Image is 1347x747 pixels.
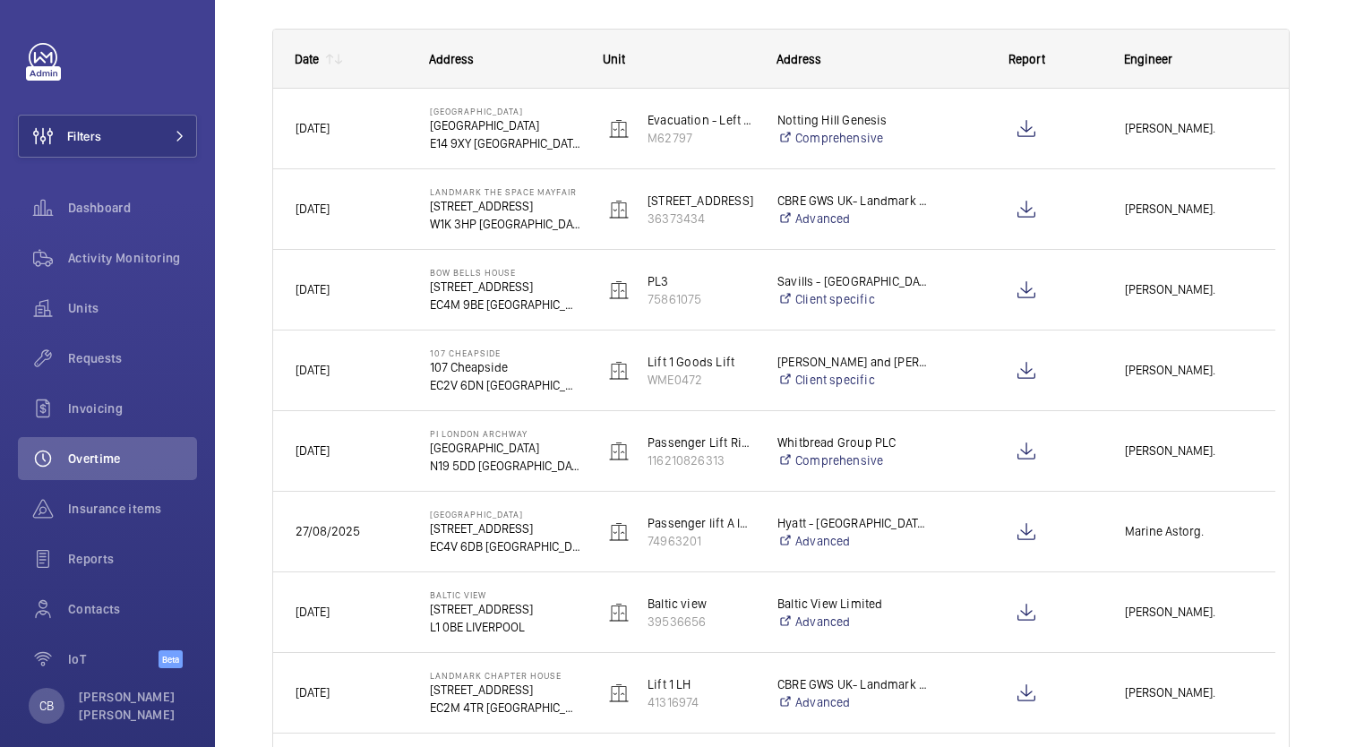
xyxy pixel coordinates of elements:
[1125,118,1253,139] span: [PERSON_NAME].
[608,441,630,462] img: elevator.svg
[430,116,580,134] p: [GEOGRAPHIC_DATA]
[430,358,580,376] p: 107 Cheapside
[648,693,754,711] p: 41316974
[430,509,580,519] p: [GEOGRAPHIC_DATA]
[648,210,754,228] p: 36373434
[296,605,330,619] span: [DATE]
[67,127,101,145] span: Filters
[777,434,928,451] p: Whitbread Group PLC
[777,129,928,147] a: Comprehensive
[777,192,928,210] p: CBRE GWS UK- Landmark The Space Mayfair
[430,618,580,636] p: L1 0BE LIVERPOOL
[777,532,928,550] a: Advanced
[296,685,330,700] span: [DATE]
[68,550,197,568] span: Reports
[608,118,630,140] img: elevator.svg
[608,199,630,220] img: elevator.svg
[648,514,754,532] p: Passenger lift A left side
[603,52,625,66] span: Unit
[296,443,330,458] span: [DATE]
[430,186,580,197] p: Landmark The Space Mayfair
[648,192,754,210] p: [STREET_ADDRESS]
[295,52,319,66] div: Date
[1125,360,1253,381] span: [PERSON_NAME].
[430,439,580,457] p: [GEOGRAPHIC_DATA]
[648,290,754,308] p: 75861075
[648,371,754,389] p: WME0472
[68,349,197,367] span: Requests
[1125,441,1253,461] span: [PERSON_NAME].
[777,514,928,532] p: Hyatt - [GEOGRAPHIC_DATA]
[608,360,630,382] img: elevator.svg
[296,524,360,538] span: 27/08/2025
[296,363,330,377] span: [DATE]
[430,519,580,537] p: [STREET_ADDRESS]
[18,115,197,158] button: Filters
[777,111,928,129] p: Notting Hill Genesis
[776,52,821,66] span: Address
[39,697,54,715] p: CB
[777,595,928,613] p: Baltic View Limited
[648,613,754,631] p: 39536656
[430,589,580,600] p: Baltic View
[68,299,197,317] span: Units
[296,121,330,135] span: [DATE]
[648,272,754,290] p: PL3
[648,451,754,469] p: 116210826313
[430,197,580,215] p: [STREET_ADDRESS]
[648,111,754,129] p: Evacuation - Left Hand Lift
[430,267,580,278] p: Bow Bells House
[648,353,754,371] p: Lift 1 Goods Lift
[608,279,630,301] img: elevator.svg
[777,371,928,389] a: Client specific
[777,675,928,693] p: CBRE GWS UK- Landmark Chapter House
[430,457,580,475] p: N19 5DD [GEOGRAPHIC_DATA]
[68,249,197,267] span: Activity Monitoring
[1125,521,1253,542] span: Marine Astorg.
[1008,52,1045,66] span: Report
[430,699,580,717] p: EC2M 4TR [GEOGRAPHIC_DATA]
[648,434,754,451] p: Passenger Lift Right Hand
[648,595,754,613] p: Baltic view
[430,134,580,152] p: E14 9XY [GEOGRAPHIC_DATA]
[430,600,580,618] p: [STREET_ADDRESS]
[608,683,630,704] img: elevator.svg
[79,688,186,724] p: [PERSON_NAME] [PERSON_NAME]
[68,650,159,668] span: IoT
[296,202,330,216] span: [DATE]
[777,353,928,371] p: [PERSON_NAME] and [PERSON_NAME] 107 Cheapside
[777,272,928,290] p: Savills - [GEOGRAPHIC_DATA]
[777,290,928,308] a: Client specific
[608,521,630,543] img: elevator.svg
[68,500,197,518] span: Insurance items
[429,52,474,66] span: Address
[430,670,580,681] p: Landmark Chapter House
[68,450,197,468] span: Overtime
[296,282,330,296] span: [DATE]
[777,451,928,469] a: Comprehensive
[1125,279,1253,300] span: [PERSON_NAME].
[648,129,754,147] p: M62797
[430,376,580,394] p: EC2V 6DN [GEOGRAPHIC_DATA]
[648,532,754,550] p: 74963201
[430,428,580,439] p: PI London Archway
[777,613,928,631] a: Advanced
[608,602,630,623] img: elevator.svg
[68,199,197,217] span: Dashboard
[159,650,183,668] span: Beta
[430,106,580,116] p: [GEOGRAPHIC_DATA]
[68,399,197,417] span: Invoicing
[1125,683,1253,703] span: [PERSON_NAME].
[1124,52,1172,66] span: Engineer
[68,600,197,618] span: Contacts
[430,215,580,233] p: W1K 3HP [GEOGRAPHIC_DATA]
[648,675,754,693] p: Lift 1 LH
[1125,602,1253,622] span: [PERSON_NAME].
[1125,199,1253,219] span: [PERSON_NAME].
[430,296,580,313] p: EC4M 9BE [GEOGRAPHIC_DATA]
[777,693,928,711] a: Advanced
[430,537,580,555] p: EC4V 6DB [GEOGRAPHIC_DATA]
[777,210,928,228] a: Advanced
[430,278,580,296] p: [STREET_ADDRESS]
[430,681,580,699] p: [STREET_ADDRESS]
